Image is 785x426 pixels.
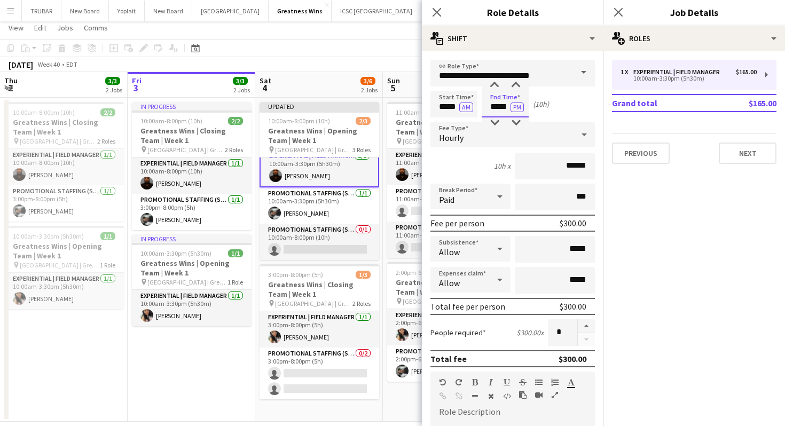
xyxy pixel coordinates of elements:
[20,261,100,269] span: [GEOGRAPHIC_DATA] | Greatness Wins Store
[4,185,124,222] app-card-role: Promotional Staffing (Sales Staff)1/13:00pm-8:00pm (5h)[PERSON_NAME]
[4,149,124,185] app-card-role: Experiential | Field Manager1/110:00am-8:00pm (10h)[PERSON_NAME]
[519,378,527,386] button: Strikethrough
[3,82,18,94] span: 2
[603,5,785,19] h3: Job Details
[422,5,603,19] h3: Role Details
[260,311,379,348] app-card-role: Experiential | Field Manager1/13:00pm-8:00pm (5h)[PERSON_NAME]
[228,249,243,257] span: 1/1
[35,60,62,68] span: Week 40
[387,345,507,382] app-card-role: Promotional Staffing (Sales Staff)1/12:00pm-6:00pm (4h)[PERSON_NAME]
[455,378,462,386] button: Redo
[132,102,252,111] div: In progress
[603,26,785,51] div: Roles
[430,218,484,228] div: Fee per person
[503,378,511,386] button: Underline
[487,378,494,386] button: Italic
[61,1,109,21] button: New Board
[439,132,464,143] span: Hourly
[258,82,271,94] span: 4
[192,1,269,21] button: [GEOGRAPHIC_DATA]
[439,278,460,288] span: Allow
[132,290,252,326] app-card-role: Experiential | Field Manager1/110:00am-3:30pm (5h30m)[PERSON_NAME]
[356,271,371,279] span: 1/3
[140,117,202,125] span: 10:00am-8:00pm (10h)
[387,76,400,85] span: Sun
[471,378,478,386] button: Bold
[387,117,507,137] h3: Greatness Wins | Opening Team | Week 1
[4,241,124,261] h3: Greatness Wins | Opening Team | Week 1
[4,21,28,35] a: View
[387,278,507,297] h3: Greatness Wins | Closing Team | Week 1
[130,82,142,94] span: 3
[34,23,46,33] span: Edit
[352,146,371,154] span: 3 Roles
[260,224,379,260] app-card-role: Promotional Staffing (Sales Staff)0/110:00am-8:00pm (10h)
[519,391,527,399] button: Paste as plain text
[387,222,507,258] app-card-role: Promotional Staffing (Sales Staff)0/111:00am-6:00pm (7h)
[551,378,559,386] button: Ordered List
[260,126,379,145] h3: Greatness Wins | Opening Team | Week 1
[535,391,543,399] button: Insert video
[22,1,61,21] button: TRUBAR
[132,194,252,230] app-card-role: Promotional Staffing (Sales Staff)1/13:00pm-8:00pm (5h)[PERSON_NAME]
[516,328,544,337] div: $300.00 x
[260,264,379,399] app-job-card: 3:00pm-8:00pm (5h)1/3Greatness Wins | Closing Team | Week 1 [GEOGRAPHIC_DATA] | Greatness Wins St...
[621,68,633,76] div: 1 x
[233,86,250,94] div: 2 Jobs
[387,262,507,382] app-job-card: 2:00pm-6:00pm (4h)2/2Greatness Wins | Closing Team | Week 1 [GEOGRAPHIC_DATA] | Greatness Wins St...
[147,278,227,286] span: [GEOGRAPHIC_DATA] | Greatness Wins Store
[559,353,586,364] div: $300.00
[100,232,115,240] span: 1/1
[80,21,112,35] a: Comms
[275,146,352,154] span: [GEOGRAPHIC_DATA] | Greatness Wins Store
[140,249,211,257] span: 10:00am-3:30pm (5h30m)
[612,143,670,164] button: Previous
[109,1,145,21] button: Yoplait
[471,392,478,400] button: Horizontal Line
[66,60,77,68] div: EDT
[57,23,73,33] span: Jobs
[4,226,124,309] div: 10:00am-3:30pm (5h30m)1/1Greatness Wins | Opening Team | Week 1 [GEOGRAPHIC_DATA] | Greatness Win...
[13,108,75,116] span: 10:00am-8:00pm (10h)
[430,353,467,364] div: Total fee
[275,299,352,307] span: [GEOGRAPHIC_DATA] | Greatness Wins Store
[511,102,524,112] button: PM
[132,76,142,85] span: Fri
[132,102,252,230] app-job-card: In progress10:00am-8:00pm (10h)2/2Greatness Wins | Closing Team | Week 1 [GEOGRAPHIC_DATA] | Grea...
[9,59,33,70] div: [DATE]
[736,68,757,76] div: $165.00
[269,1,332,21] button: Greatness Wins
[260,102,379,111] div: Updated
[4,273,124,309] app-card-role: Experiential | Field Manager1/110:00am-3:30pm (5h30m)[PERSON_NAME]
[225,146,243,154] span: 2 Roles
[227,278,243,286] span: 1 Role
[260,187,379,224] app-card-role: Promotional Staffing (Sales Staff)1/110:00am-3:30pm (5h30m)[PERSON_NAME]
[360,77,375,85] span: 3/6
[106,86,122,94] div: 2 Jobs
[422,26,603,51] div: Shift
[430,328,486,337] label: People required
[387,185,507,222] app-card-role: Promotional Staffing (Sales Staff)0/111:00am-2:30pm (3h30m)
[260,102,379,260] app-job-card: Updated10:00am-8:00pm (10h)2/3Greatness Wins | Opening Team | Week 1 [GEOGRAPHIC_DATA] | Greatnes...
[403,137,480,145] span: [GEOGRAPHIC_DATA] | Greatness Wins Store
[268,271,323,279] span: 3:00pm-8:00pm (5h)
[612,94,713,112] td: Grand total
[332,1,421,21] button: ICSC [GEOGRAPHIC_DATA]
[361,86,378,94] div: 2 Jobs
[4,102,124,222] div: 10:00am-8:00pm (10h)2/2Greatness Wins | Closing Team | Week 1 [GEOGRAPHIC_DATA] | Greatness Wins ...
[352,299,371,307] span: 2 Roles
[132,234,252,326] app-job-card: In progress10:00am-3:30pm (5h30m)1/1Greatness Wins | Opening Team | Week 1 [GEOGRAPHIC_DATA] | Gr...
[356,117,371,125] span: 2/3
[403,297,480,305] span: [GEOGRAPHIC_DATA] | Greatness Wins Store
[132,258,252,278] h3: Greatness Wins | Opening Team | Week 1
[494,161,511,171] div: 10h x
[439,378,446,386] button: Undo
[4,117,124,137] h3: Greatness Wins | Closing Team | Week 1
[487,392,494,400] button: Clear Formatting
[387,102,507,258] app-job-card: 11:00am-6:00pm (7h)1/3Greatness Wins | Opening Team | Week 1 [GEOGRAPHIC_DATA] | Greatness Wins S...
[396,269,451,277] span: 2:00pm-6:00pm (4h)
[713,94,776,112] td: $165.00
